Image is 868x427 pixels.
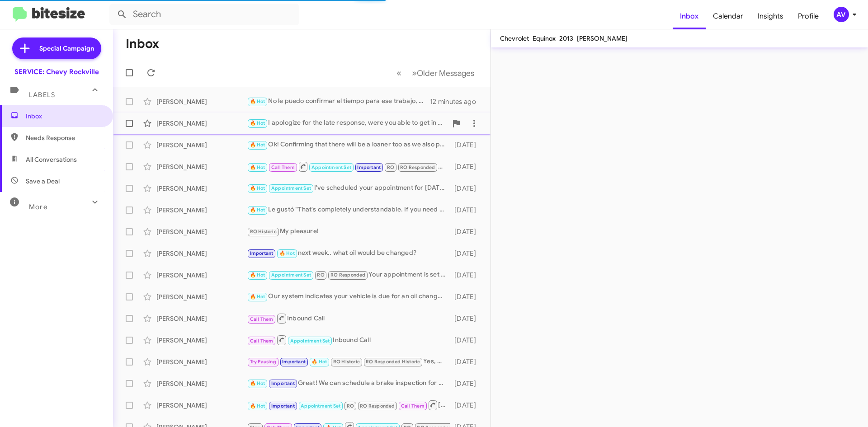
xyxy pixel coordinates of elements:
[360,403,395,409] span: RO Responded
[247,313,450,324] div: Inbound Call
[26,177,60,186] span: Save a Deal
[250,380,265,386] span: 🔥 Hot
[450,271,483,280] div: [DATE]
[279,250,295,256] span: 🔥 Hot
[156,336,247,345] div: [PERSON_NAME]
[156,227,247,236] div: [PERSON_NAME]
[333,359,360,365] span: RO Historic
[250,164,265,170] span: 🔥 Hot
[500,34,529,42] span: Chevrolet
[156,206,247,215] div: [PERSON_NAME]
[109,4,299,25] input: Search
[247,399,450,411] div: [PERSON_NAME] I cancel from online . Thank u for u help .
[156,401,247,410] div: [PERSON_NAME]
[250,338,274,344] span: Call Them
[156,357,247,366] div: [PERSON_NAME]
[301,403,340,409] span: Appointment Set
[387,164,394,170] span: RO
[450,162,483,171] div: [DATE]
[271,403,295,409] span: Important
[247,357,450,367] div: Yes, we do have availability on [DATE]. What time would work best for you?
[401,403,425,409] span: Call Them
[29,91,55,99] span: Labels
[39,44,94,53] span: Special Campaign
[366,359,420,365] span: RO Responded Historic
[406,64,480,82] button: Next
[250,99,265,104] span: 🔥 Hot
[156,162,247,171] div: [PERSON_NAME]
[400,164,435,170] span: RO Responded
[750,3,791,29] a: Insights
[247,334,450,346] div: Inbound Call
[247,291,450,302] div: Our system indicates your vehicle is due for an oil change, tire rotation, and multipoint inspection
[156,184,247,193] div: [PERSON_NAME]
[450,227,483,236] div: [DATE]
[156,249,247,258] div: [PERSON_NAME]
[450,379,483,388] div: [DATE]
[834,7,849,22] div: AV
[250,142,265,148] span: 🔥 Hot
[247,118,447,128] div: I apologize for the late response, were you able to get in for service or do you need to schedule...
[417,68,474,78] span: Older Messages
[14,67,99,76] div: SERVICE: Chevy Rockville
[250,403,265,409] span: 🔥 Hot
[347,403,354,409] span: RO
[26,112,103,121] span: Inbox
[271,164,295,170] span: Call Them
[250,272,265,278] span: 🔥 Hot
[156,97,247,106] div: [PERSON_NAME]
[271,185,311,191] span: Appointment Set
[311,164,351,170] span: Appointment Set
[317,272,324,278] span: RO
[450,292,483,301] div: [DATE]
[126,37,159,51] h1: Inbox
[250,250,274,256] span: Important
[391,64,407,82] button: Previous
[250,294,265,300] span: 🔥 Hot
[673,3,706,29] a: Inbox
[12,38,101,59] a: Special Campaign
[450,206,483,215] div: [DATE]
[156,271,247,280] div: [PERSON_NAME]
[450,336,483,345] div: [DATE]
[247,96,430,107] div: No le puedo confirmar el tiempo para ese trabajo, pero es recomendado dejar el carro porque todo ...
[282,359,306,365] span: Important
[450,357,483,366] div: [DATE]
[26,133,103,142] span: Needs Response
[290,338,330,344] span: Appointment Set
[247,161,450,172] div: Liked “I guess we will pay it by ear and see what the weather does!”
[271,380,295,386] span: Important
[250,359,276,365] span: Try Pausing
[311,359,327,365] span: 🔥 Hot
[247,248,450,258] div: next week.. what oil would be changed?
[330,272,365,278] span: RO Responded
[250,229,277,235] span: RO Historic
[396,67,401,79] span: «
[450,249,483,258] div: [DATE]
[430,97,483,106] div: 12 minutes ago
[26,155,77,164] span: All Conversations
[156,119,247,128] div: [PERSON_NAME]
[250,207,265,213] span: 🔥 Hot
[156,141,247,150] div: [PERSON_NAME]
[450,401,483,410] div: [DATE]
[450,314,483,323] div: [DATE]
[533,34,556,42] span: Equinox
[250,185,265,191] span: 🔥 Hot
[247,183,450,193] div: I've scheduled your appointment for [DATE] at 10 AM. We look forward to seeing you then!
[247,226,450,237] div: My pleasure!
[826,7,858,22] button: AV
[450,184,483,193] div: [DATE]
[250,316,274,322] span: Call Them
[577,34,627,42] span: [PERSON_NAME]
[250,120,265,126] span: 🔥 Hot
[450,141,483,150] div: [DATE]
[29,203,47,211] span: More
[559,34,573,42] span: 2013
[706,3,750,29] a: Calendar
[156,379,247,388] div: [PERSON_NAME]
[247,140,450,150] div: Ok! Confirming that there will be a loaner too as we also paid for that! Thanks!
[247,378,450,389] div: Great! We can schedule a brake inspection for you. What day/time would you like to come in?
